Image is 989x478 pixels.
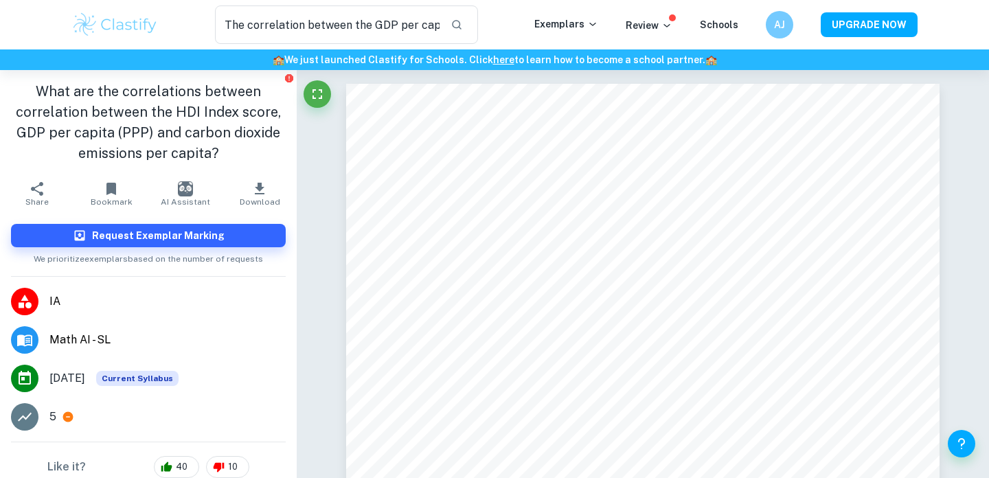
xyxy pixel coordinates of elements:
img: Clastify logo [71,11,159,38]
span: Current Syllabus [96,371,179,386]
button: Request Exemplar Marking [11,224,286,247]
span: IA [49,293,286,310]
span: 40 [168,460,195,474]
button: AI Assistant [148,174,223,213]
button: Bookmark [74,174,148,213]
span: AI Assistant [161,197,210,207]
h6: Request Exemplar Marking [92,228,225,243]
a: here [493,54,514,65]
span: We prioritize exemplars based on the number of requests [34,247,263,265]
div: 40 [154,456,199,478]
input: Search for any exemplars... [215,5,440,44]
button: Report issue [284,73,294,83]
div: 10 [206,456,249,478]
a: Schools [700,19,738,30]
button: Help and Feedback [948,430,975,457]
button: AJ [766,11,793,38]
button: Fullscreen [304,80,331,108]
p: 5 [49,409,56,425]
img: AI Assistant [178,181,193,196]
span: Math AI - SL [49,332,286,348]
h1: What are the correlations between correlation between the HDI Index score, GDP per capita (PPP) a... [11,81,286,163]
span: [DATE] [49,370,85,387]
button: Download [223,174,297,213]
span: 🏫 [273,54,284,65]
h6: Like it? [47,459,86,475]
p: Review [626,18,672,33]
span: 🏫 [705,54,717,65]
span: Bookmark [91,197,133,207]
p: Exemplars [534,16,598,32]
h6: AJ [772,17,788,32]
span: Download [240,197,280,207]
button: UPGRADE NOW [821,12,918,37]
span: Share [25,197,49,207]
div: This exemplar is based on the current syllabus. Feel free to refer to it for inspiration/ideas wh... [96,371,179,386]
h6: We just launched Clastify for Schools. Click to learn how to become a school partner. [3,52,986,67]
span: 10 [220,460,245,474]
